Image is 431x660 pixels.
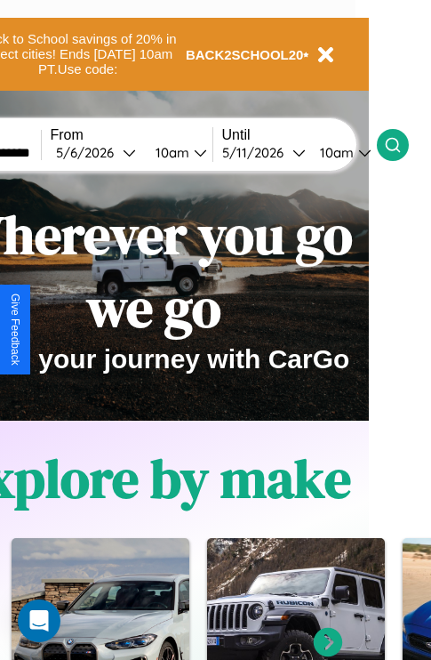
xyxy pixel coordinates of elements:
div: 10am [311,144,358,161]
div: Give Feedback [9,294,21,366]
div: 10am [147,144,194,161]
label: From [51,127,212,143]
div: 5 / 6 / 2026 [56,144,123,161]
button: 10am [306,143,377,162]
b: BACK2SCHOOL20 [186,47,304,62]
button: 5/6/2026 [51,143,141,162]
label: Until [222,127,377,143]
div: 5 / 11 / 2026 [222,144,292,161]
button: 10am [141,143,212,162]
div: Open Intercom Messenger [18,600,60,642]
